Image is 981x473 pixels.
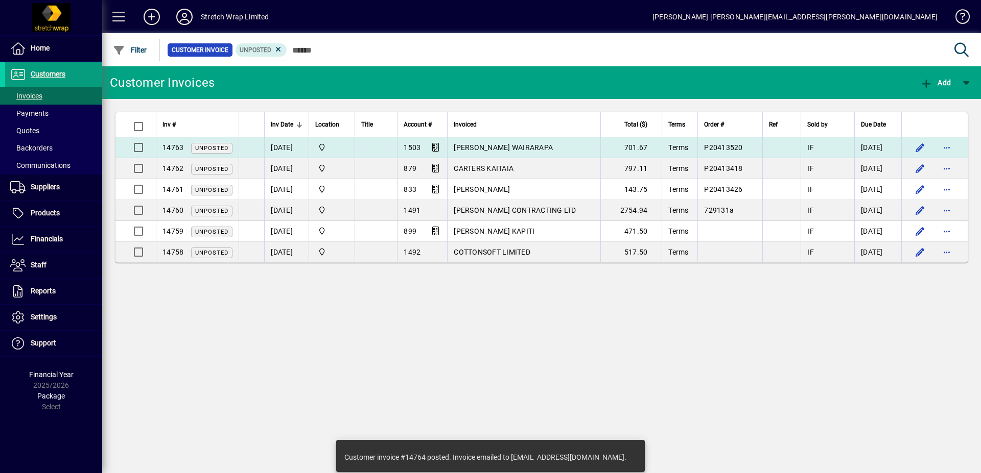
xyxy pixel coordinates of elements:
[600,179,662,200] td: 143.75
[861,119,895,130] div: Due Date
[10,144,53,152] span: Backorders
[315,142,348,153] span: SWL-AKL
[162,206,183,214] span: 14760
[110,41,150,59] button: Filter
[5,331,102,356] a: Support
[624,119,647,130] span: Total ($)
[854,137,901,158] td: [DATE]
[236,43,287,57] mat-chip: Customer Invoice Status: Unposted
[404,206,421,214] span: 1491
[807,227,814,235] span: IF
[704,185,742,193] span: P20413426
[668,206,688,214] span: Terms
[113,46,147,54] span: Filter
[162,248,183,256] span: 14758
[807,119,848,130] div: Sold by
[344,452,626,462] div: Customer invoice #14764 posted. Invoice emailed to [EMAIL_ADDRESS][DOMAIN_NAME].
[912,202,928,218] button: Edit
[5,175,102,200] a: Suppliers
[162,185,183,193] span: 14761
[404,185,416,193] span: 833
[271,119,302,130] div: Inv Date
[315,246,348,258] span: SWL-AKL
[5,227,102,252] a: Financials
[600,242,662,262] td: 517.50
[195,166,228,172] span: Unposted
[172,45,228,55] span: Customer Invoice
[315,119,348,130] div: Location
[31,287,56,295] span: Reports
[31,339,56,347] span: Support
[5,87,102,105] a: Invoices
[600,158,662,179] td: 797.11
[315,163,348,174] span: SWL-AKL
[454,248,530,256] span: COTTONSOFT LIMITED
[315,205,348,216] span: SWL-AKL
[31,44,50,52] span: Home
[668,185,688,193] span: Terms
[807,248,814,256] span: IF
[5,201,102,226] a: Products
[315,184,348,195] span: SWL-AKL
[264,200,309,221] td: [DATE]
[195,187,228,193] span: Unposted
[162,164,183,172] span: 14762
[454,227,534,235] span: [PERSON_NAME] KAPITI
[162,119,232,130] div: Inv #
[668,227,688,235] span: Terms
[854,200,901,221] td: [DATE]
[10,127,39,135] span: Quotes
[454,119,477,130] span: Invoiced
[939,202,955,218] button: More options
[195,229,228,235] span: Unposted
[201,9,269,25] div: Stretch Wrap Limited
[31,70,65,78] span: Customers
[912,160,928,177] button: Edit
[704,206,734,214] span: 729131a
[652,9,938,25] div: [PERSON_NAME] [PERSON_NAME][EMAIL_ADDRESS][PERSON_NAME][DOMAIN_NAME]
[918,73,953,92] button: Add
[264,221,309,242] td: [DATE]
[704,164,742,172] span: P20413418
[195,250,228,256] span: Unposted
[600,200,662,221] td: 2754.94
[162,119,176,130] span: Inv #
[861,119,886,130] span: Due Date
[854,242,901,262] td: [DATE]
[600,221,662,242] td: 471.50
[807,143,814,152] span: IF
[315,119,339,130] span: Location
[195,145,228,152] span: Unposted
[769,119,778,130] span: Ref
[264,242,309,262] td: [DATE]
[668,119,685,130] span: Terms
[912,223,928,239] button: Edit
[5,122,102,139] a: Quotes
[240,46,271,54] span: Unposted
[361,119,373,130] span: Title
[5,253,102,278] a: Staff
[5,139,102,157] a: Backorders
[939,160,955,177] button: More options
[668,164,688,172] span: Terms
[31,313,57,321] span: Settings
[454,164,513,172] span: CARTERS KAITAIA
[854,221,901,242] td: [DATE]
[315,226,348,237] span: SWL-AKL
[162,143,183,152] span: 14763
[5,305,102,330] a: Settings
[920,79,951,87] span: Add
[5,157,102,174] a: Communications
[29,370,74,379] span: Financial Year
[264,158,309,179] td: [DATE]
[454,143,553,152] span: [PERSON_NAME] WAIRARAPA
[912,181,928,197] button: Edit
[404,143,421,152] span: 1503
[454,185,510,193] span: [PERSON_NAME]
[5,36,102,61] a: Home
[807,206,814,214] span: IF
[162,227,183,235] span: 14759
[807,164,814,172] span: IF
[600,137,662,158] td: 701.67
[948,2,968,35] a: Knowledge Base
